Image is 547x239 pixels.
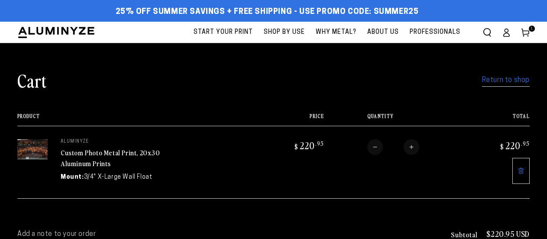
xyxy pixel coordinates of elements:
a: Start Your Print [189,22,257,43]
p: aluminyze [61,139,191,144]
a: Professionals [405,22,465,43]
span: $ [295,142,298,151]
span: Why Metal? [316,27,356,38]
h3: Subtotal [451,231,478,238]
span: About Us [367,27,399,38]
span: Shop By Use [264,27,305,38]
img: Aluminyze [17,26,95,39]
a: Why Metal? [311,22,361,43]
bdi: 220 [293,139,324,151]
dt: Mount: [61,173,84,182]
a: Shop By Use [259,22,309,43]
span: 1 [531,26,533,32]
sup: .95 [315,140,324,147]
span: Start Your Print [194,27,253,38]
summary: Search our site [478,23,497,42]
bdi: 220 [499,139,530,151]
span: 25% off Summer Savings + Free Shipping - Use Promo Code: SUMMER25 [116,7,419,17]
h1: Cart [17,69,47,92]
th: Total [465,113,530,126]
span: Professionals [410,27,460,38]
dd: 3/4" X-Large Wall Float [84,173,152,182]
a: Return to shop [482,74,530,87]
img: 20"x30" Rectangle White Glossy Aluminyzed Photo [17,139,48,160]
span: $ [500,142,504,151]
label: Add a note to your order [17,230,356,239]
th: Price [259,113,324,126]
p: $220.95 USD [486,230,530,238]
a: Remove 20"x30" Rectangle White Glossy Aluminyzed Photo [512,158,530,184]
th: Quantity [324,113,465,126]
a: Custom Photo Metal Print, 20x30 Aluminum Prints [61,147,160,168]
th: Product [17,113,259,126]
input: Quantity for Custom Photo Metal Print, 20x30 Aluminum Prints [383,139,404,155]
sup: .95 [521,140,530,147]
a: About Us [363,22,403,43]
